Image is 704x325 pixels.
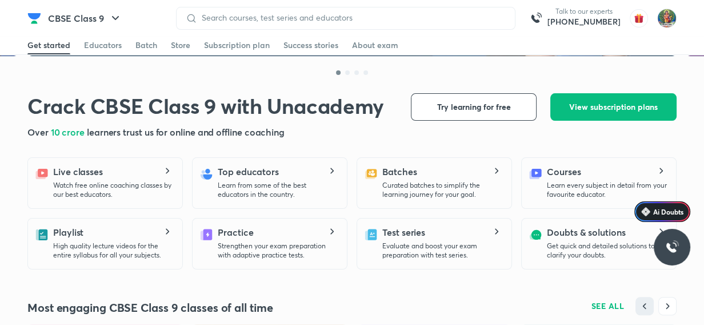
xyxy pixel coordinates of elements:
p: Curated batches to simplify the learning journey for your goal. [382,181,502,199]
h5: Doubts & solutions [547,225,626,239]
div: Get started [27,39,70,51]
a: Batch [135,36,157,54]
h1: Crack CBSE Class 9 with Unacademy [27,93,384,118]
p: Evaluate and boost your exam preparation with test series. [382,241,502,260]
img: Company Logo [27,11,41,25]
a: Get started [27,36,70,54]
span: Try learning for free [437,101,511,113]
div: About exam [352,39,398,51]
img: Dinesh Kumar [657,9,677,28]
div: Success stories [283,39,338,51]
a: Educators [84,36,122,54]
img: avatar [630,9,648,27]
h5: Playlist [53,225,83,239]
img: ttu [665,240,679,254]
a: Ai Doubts [634,201,690,222]
p: Watch free online coaching classes by our best educators. [53,181,173,199]
h5: Test series [382,225,425,239]
img: call-us [525,7,547,30]
a: Success stories [283,36,338,54]
span: Over [27,126,51,138]
button: CBSE Class 9 [41,7,129,30]
img: Icon [641,207,650,216]
p: High quality lecture videos for the entire syllabus for all your subjects. [53,241,173,260]
a: About exam [352,36,398,54]
button: View subscription plans [550,93,677,121]
input: Search courses, test series and educators [197,13,506,22]
span: View subscription plans [569,101,658,113]
h4: Most engaging CBSE Class 9 classes of all time [27,300,352,315]
span: SEE ALL [591,302,625,310]
p: Talk to our experts [547,7,621,16]
p: Strengthen your exam preparation with adaptive practice tests. [218,241,338,260]
h5: Live classes [53,165,103,179]
span: learners trust us for online and offline coaching [87,126,285,138]
span: Ai Doubts [653,207,683,216]
button: Try learning for free [411,93,537,121]
div: Store [171,39,190,51]
h5: Top educators [218,165,279,179]
h5: Batches [382,165,417,179]
div: Subscription plan [204,39,270,51]
div: Educators [84,39,122,51]
p: Learn every subject in detail from your favourite educator. [547,181,667,199]
p: Learn from some of the best educators in the country. [218,181,338,199]
a: Store [171,36,190,54]
a: [PHONE_NUMBER] [547,16,621,27]
button: SEE ALL [585,297,631,315]
h5: Courses [547,165,581,179]
span: 10 crore [51,126,87,138]
div: Batch [135,39,157,51]
p: Get quick and detailed solutions to clarify your doubts. [547,241,667,260]
a: Subscription plan [204,36,270,54]
h5: Practice [218,225,253,239]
